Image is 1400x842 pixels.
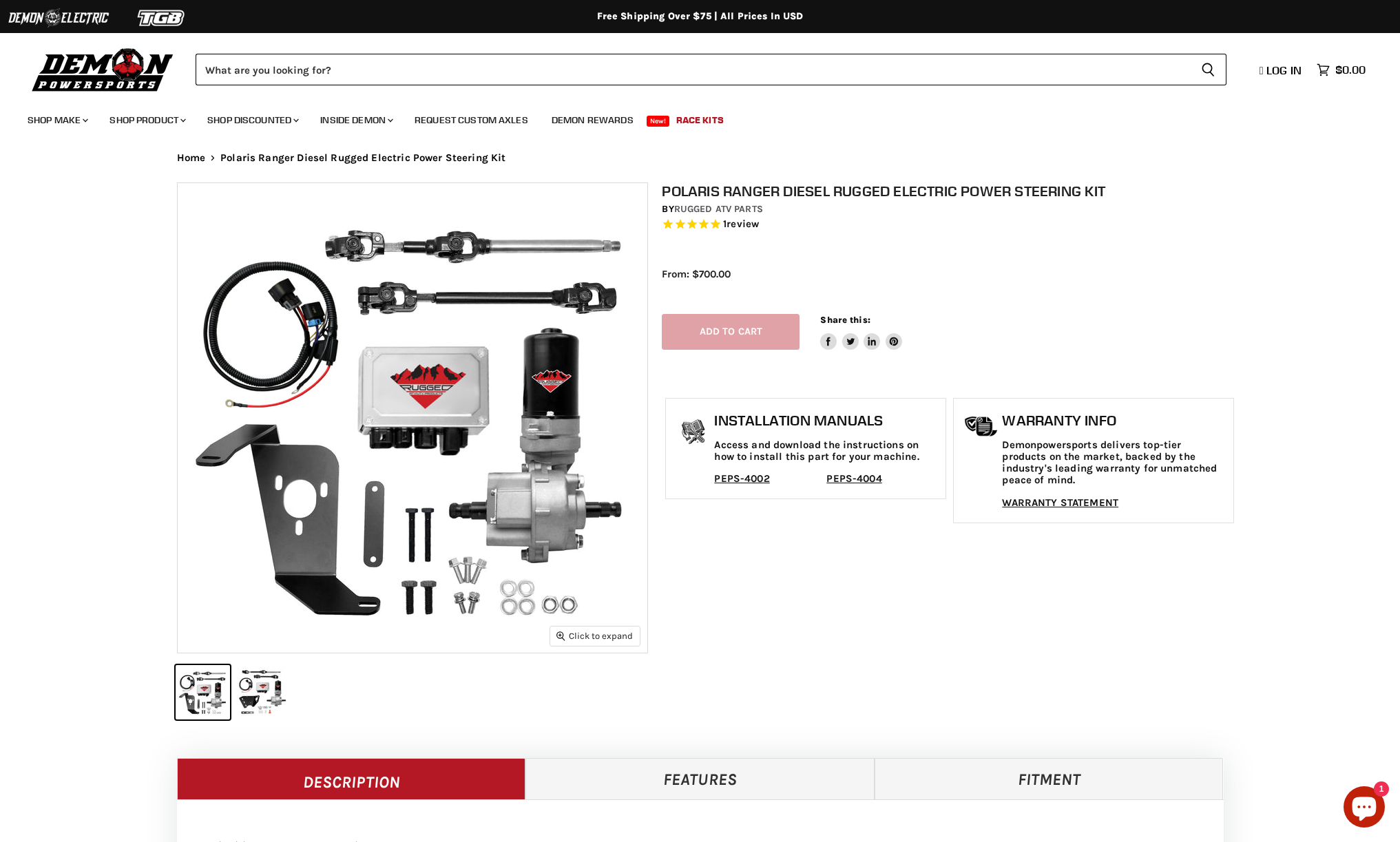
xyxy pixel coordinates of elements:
[234,665,289,719] button: IMAGE thumbnail
[7,5,110,31] img: Demon Electric Logo 2
[662,182,1237,200] h1: Polaris Ranger Diesel Rugged Electric Power Steering Kit
[177,758,526,799] a: Description
[17,101,1362,134] ul: Main menu
[17,106,96,134] a: Shop Make
[196,54,1190,85] input: Search
[176,665,230,719] button: IMAGE thumbnail
[662,218,1237,232] span: Rated 5.0 out of 5 stars 1 reviews
[197,106,307,134] a: Shop Discounted
[28,45,178,94] img: Demon Powersports
[1002,496,1118,509] a: WARRANTY STATEMENT
[550,627,640,645] button: Click to expand
[220,152,505,164] span: Polaris Ranger Diesel Rugged Electric Power Steering Kit
[1002,439,1226,487] p: Demonpowersports delivers top-tier products on the market, backed by the industry's leading warra...
[727,218,759,230] span: review
[310,106,401,134] a: Inside Demon
[820,314,902,350] aside: Share this:
[875,758,1224,799] a: Fitment
[177,152,206,164] a: Home
[99,106,194,134] a: Shop Product
[826,472,881,485] a: PEPS-4004
[1266,63,1302,77] span: Log in
[149,152,1251,164] nav: Breadcrumbs
[178,183,647,653] img: IMAGE
[525,758,875,799] a: Features
[149,10,1251,23] div: Free Shipping Over $75 | All Prices In USD
[196,54,1226,85] form: Product
[1339,786,1389,831] inbox-online-store-chat: Shopify online store chat
[1002,412,1226,429] h1: Warranty Info
[964,416,999,437] img: warranty-icon.png
[662,268,731,280] span: From: $700.00
[676,416,711,450] img: install_manual-icon.png
[1310,60,1372,80] a: $0.00
[404,106,539,134] a: Request Custom Axles
[541,106,644,134] a: Demon Rewards
[714,412,939,429] h1: Installation Manuals
[674,203,763,215] a: Rugged ATV Parts
[1253,64,1310,76] a: Log in
[647,116,670,127] span: New!
[110,5,213,31] img: TGB Logo 2
[714,439,939,463] p: Access and download the instructions on how to install this part for your machine.
[1190,54,1226,85] button: Search
[1335,63,1366,76] span: $0.00
[662,202,1237,217] div: by
[666,106,734,134] a: Race Kits
[820,315,870,325] span: Share this:
[714,472,769,485] a: PEPS-4002
[556,631,633,641] span: Click to expand
[723,218,759,230] span: 1 reviews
